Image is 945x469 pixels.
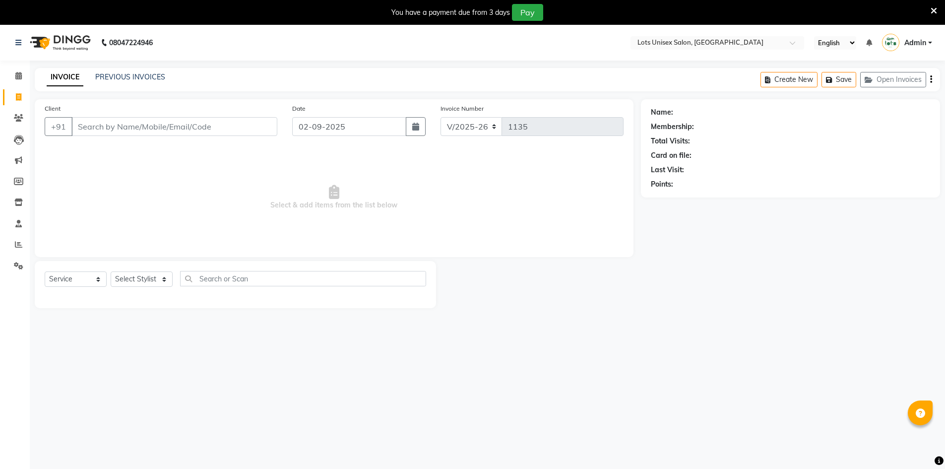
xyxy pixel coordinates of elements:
div: Last Visit: [651,165,684,175]
span: Admin [904,38,926,48]
a: PREVIOUS INVOICES [95,72,165,81]
button: Pay [512,4,543,21]
button: Create New [760,72,818,87]
input: Search or Scan [180,271,426,286]
iframe: chat widget [903,429,935,459]
div: Name: [651,107,673,118]
div: Membership: [651,122,694,132]
label: Date [292,104,306,113]
div: Total Visits: [651,136,690,146]
img: Admin [882,34,899,51]
a: INVOICE [47,68,83,86]
label: Client [45,104,61,113]
button: +91 [45,117,72,136]
input: Search by Name/Mobile/Email/Code [71,117,277,136]
button: Save [821,72,856,87]
button: Open Invoices [860,72,926,87]
span: Select & add items from the list below [45,148,624,247]
b: 08047224946 [109,29,153,57]
div: Points: [651,179,673,190]
label: Invoice Number [441,104,484,113]
div: Card on file: [651,150,692,161]
div: You have a payment due from 3 days [391,7,510,18]
img: logo [25,29,93,57]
